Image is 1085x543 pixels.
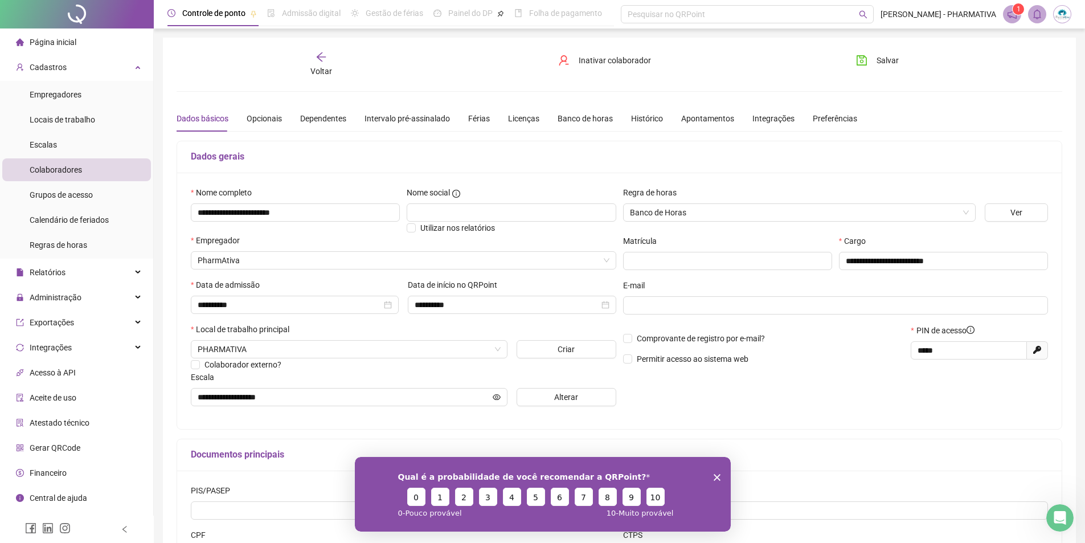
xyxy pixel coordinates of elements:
span: Regras de horas [30,240,87,250]
span: dashboard [433,9,441,17]
label: CPF [191,529,213,541]
span: Financeiro [30,468,67,477]
span: Admissão digital [282,9,341,18]
div: Banco de horas [558,112,613,125]
label: Cargo [839,235,873,247]
span: Banco de Horas [630,204,969,221]
span: Voltar [310,67,332,76]
span: Comprovante de registro por e-mail? [637,334,765,343]
span: book [514,9,522,17]
h5: Documentos principais [191,448,1048,462]
span: qrcode [16,444,24,452]
h5: Dados gerais [191,150,1048,164]
div: Férias [468,112,490,125]
label: Matrícula [623,235,664,247]
span: Painel do DP [448,9,493,18]
span: notification [1007,9,1017,19]
span: dollar [16,469,24,477]
span: Página inicial [30,38,76,47]
label: PIS/PASEP [191,484,238,497]
span: Aceite de uso [30,393,76,402]
span: linkedin [42,522,54,534]
div: Licenças [508,112,539,125]
label: Escala [191,371,222,383]
div: Dependentes [300,112,346,125]
span: lock [16,293,24,301]
span: sun [351,9,359,17]
span: export [16,319,24,326]
span: Inativar colaborador [579,54,651,67]
span: pushpin [497,10,504,17]
span: Salvar [877,54,899,67]
span: Folha de pagamento [529,9,602,18]
span: file [16,268,24,276]
label: Data de início no QRPoint [408,279,505,291]
div: Preferências [813,112,857,125]
iframe: Intercom live chat [1046,504,1074,532]
span: Ver [1010,206,1022,219]
span: facebook [25,522,36,534]
button: Alterar [517,388,616,406]
label: Nome completo [191,186,259,199]
span: info-circle [967,326,975,334]
div: Histórico [631,112,663,125]
div: Intervalo pré-assinalado [365,112,450,125]
div: Opcionais [247,112,282,125]
button: Salvar [847,51,907,70]
span: Criar [558,343,575,356]
span: eye [493,393,501,401]
span: search [859,10,867,19]
span: Integrações [30,343,72,352]
button: Ver [985,203,1048,222]
span: Escalas [30,140,57,149]
span: Empregadores [30,90,81,99]
span: Locais de trabalho [30,115,95,124]
span: home [16,38,24,46]
div: Apontamentos [681,112,734,125]
span: [PERSON_NAME] - PHARMATIVA [881,8,996,21]
span: Calendário de feriados [30,215,109,224]
span: user-delete [558,55,570,66]
span: Administração [30,293,81,302]
span: J. B. PEDROSO MANIPULAÇÃO - ME. [198,252,609,269]
span: Central de ajuda [30,493,87,503]
span: PIN de acesso [916,324,975,337]
span: solution [16,419,24,427]
span: Acesso à API [30,368,76,377]
span: Relatórios [30,268,65,277]
label: CTPS [623,529,650,541]
button: Criar [517,340,616,358]
span: api [16,369,24,377]
span: Gerar QRCode [30,443,80,452]
label: Regra de horas [623,186,684,199]
span: info-circle [16,494,24,502]
span: bell [1032,9,1042,19]
sup: 1 [1013,3,1024,15]
div: Dados básicos [177,112,228,125]
span: Permitir acesso ao sistema web [637,354,748,364]
iframe: Pesquisa da QRPoint [355,457,731,532]
button: Inativar colaborador [550,51,660,70]
span: Colaboradores [30,165,82,174]
label: Empregador [191,234,247,247]
span: clock-circle [167,9,175,17]
span: Exportações [30,318,74,327]
span: Nome social [407,186,450,199]
div: Integrações [752,112,795,125]
span: Colaborador externo? [204,360,281,369]
span: 1 [1017,5,1021,13]
span: Controle de ponto [182,9,245,18]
